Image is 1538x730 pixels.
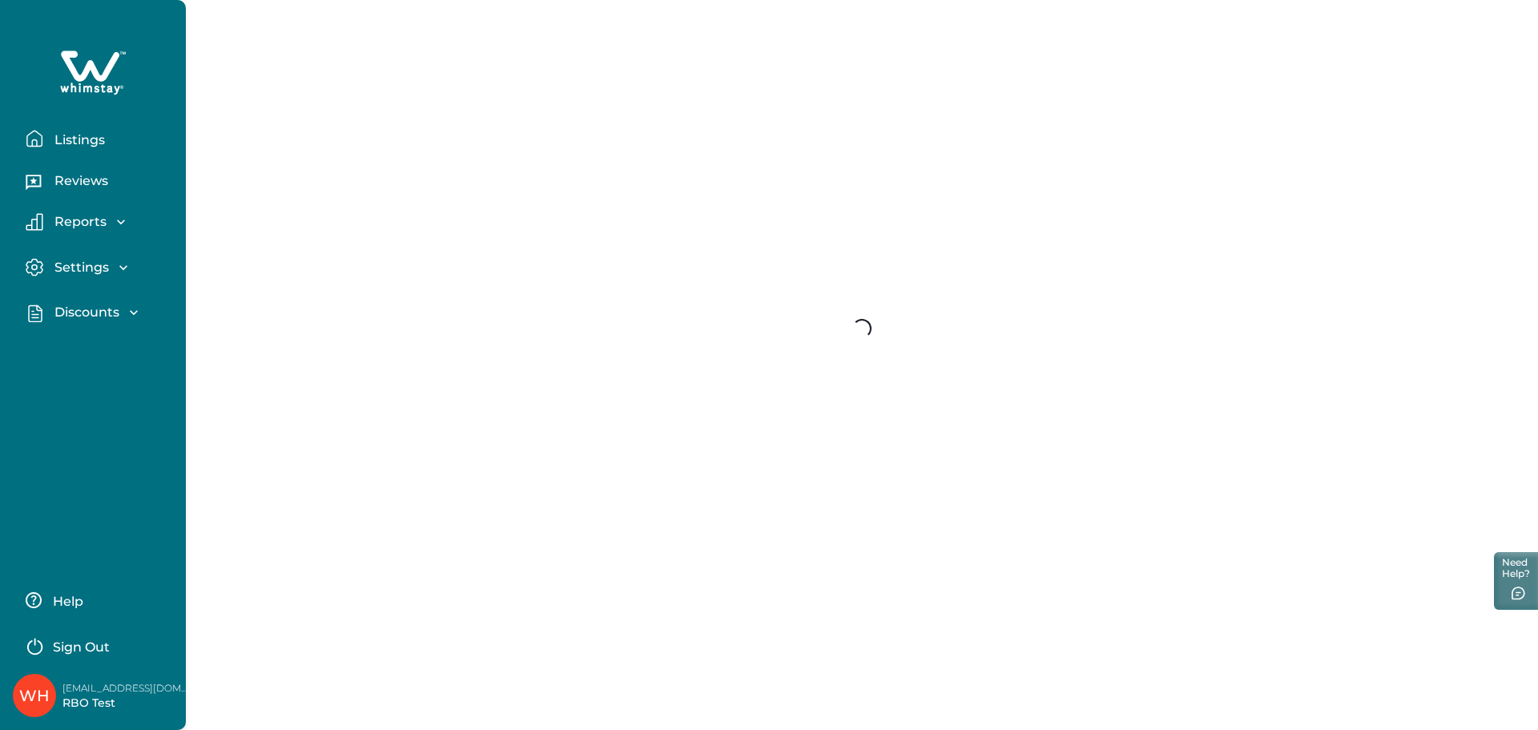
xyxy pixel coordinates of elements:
[50,305,119,321] p: Discounts
[48,594,83,610] p: Help
[50,260,109,276] p: Settings
[26,584,167,616] button: Help
[50,173,108,189] p: Reviews
[62,680,191,696] p: [EMAIL_ADDRESS][DOMAIN_NAME]
[26,213,173,231] button: Reports
[26,123,173,155] button: Listings
[50,214,107,230] p: Reports
[19,676,50,715] div: Whimstay Host
[26,167,173,200] button: Reviews
[26,629,167,661] button: Sign Out
[26,304,173,322] button: Discounts
[50,132,105,148] p: Listings
[26,258,173,276] button: Settings
[62,696,191,712] p: RBO Test
[53,639,110,655] p: Sign Out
